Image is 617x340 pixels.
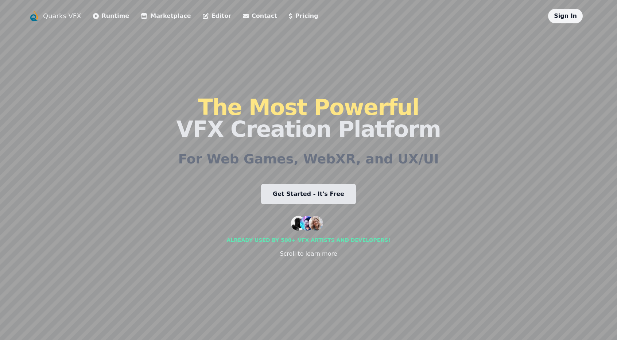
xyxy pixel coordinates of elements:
a: Contact [243,12,277,20]
h2: For Web Games, WebXR, and UX/UI [178,152,439,166]
a: Get Started - It's Free [261,184,356,204]
a: Pricing [289,12,318,20]
div: Scroll to learn more [280,250,337,258]
img: customer 3 [308,216,323,231]
h1: VFX Creation Platform [176,96,441,140]
a: Sign In [554,12,577,19]
a: Marketplace [141,12,191,20]
a: Editor [203,12,231,20]
a: Runtime [93,12,129,20]
img: customer 1 [291,216,306,231]
div: Already used by 500+ vfx artists and developers! [226,236,390,244]
span: The Most Powerful [198,94,419,120]
a: Quarks VFX [43,11,81,21]
img: customer 2 [300,216,314,231]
